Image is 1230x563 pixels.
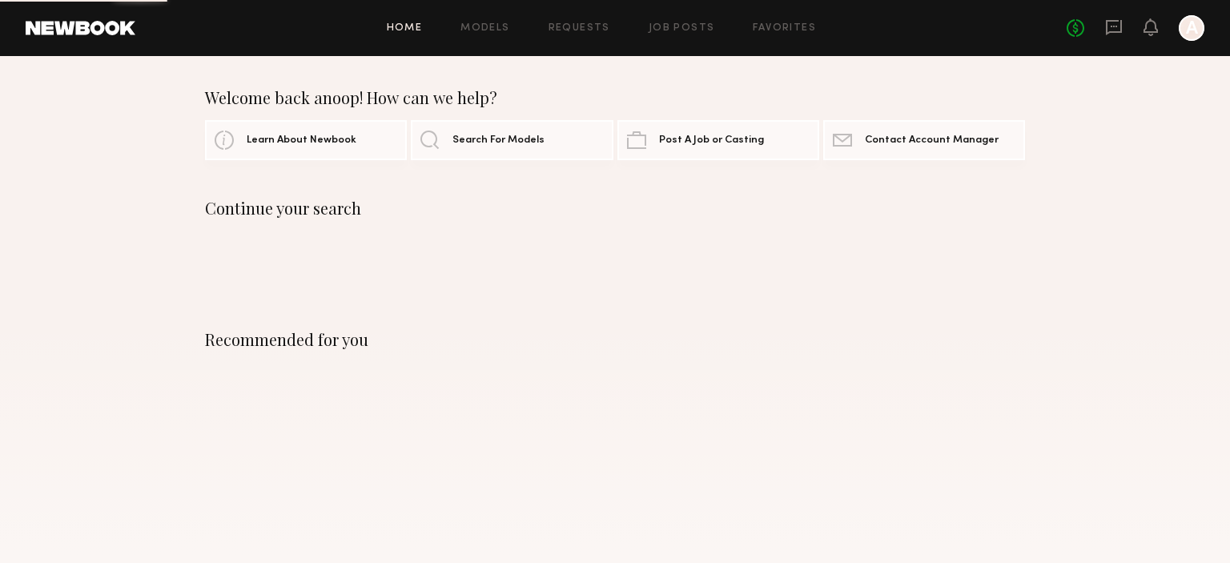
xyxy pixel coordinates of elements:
[387,23,423,34] a: Home
[1179,15,1204,41] a: A
[205,88,1025,107] div: Welcome back anoop! How can we help?
[247,135,356,146] span: Learn About Newbook
[617,120,819,160] a: Post A Job or Casting
[659,135,764,146] span: Post A Job or Casting
[452,135,545,146] span: Search For Models
[753,23,816,34] a: Favorites
[205,330,1025,349] div: Recommended for you
[205,120,407,160] a: Learn About Newbook
[411,120,613,160] a: Search For Models
[865,135,999,146] span: Contact Account Manager
[205,199,1025,218] div: Continue your search
[549,23,610,34] a: Requests
[460,23,509,34] a: Models
[649,23,715,34] a: Job Posts
[823,120,1025,160] a: Contact Account Manager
